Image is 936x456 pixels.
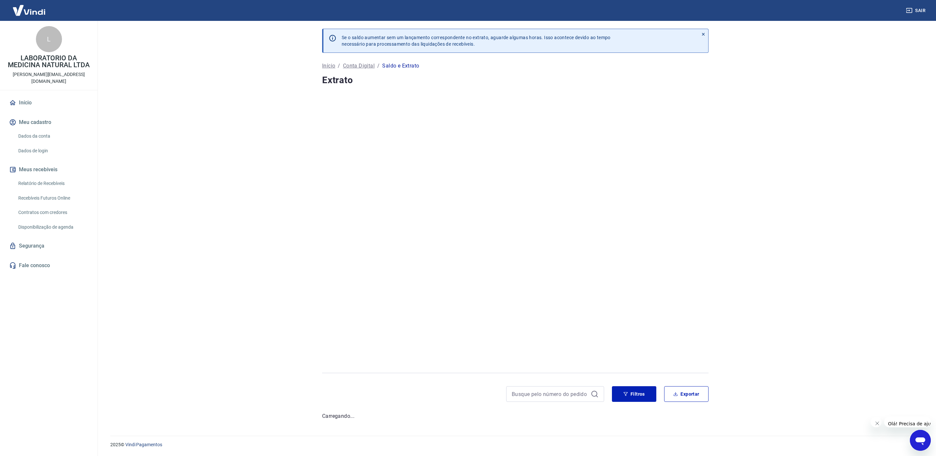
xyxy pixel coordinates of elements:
[884,417,931,427] iframe: Mensagem da empresa
[512,389,588,399] input: Busque pelo número do pedido
[16,129,90,143] a: Dados da conta
[8,162,90,177] button: Meus recebíveis
[338,62,340,70] p: /
[342,34,611,47] p: Se o saldo aumentar sem um lançamento correspondente no extrato, aguarde algumas horas. Isso acon...
[5,55,92,68] p: LABORATORIO DA MEDICINA NATURAL LTDA
[4,5,55,10] span: Olá! Precisa de ajuda?
[8,239,90,253] a: Segurança
[382,62,419,70] p: Saldo e Extrato
[125,442,162,447] a: Vindi Pagamentos
[16,191,90,205] a: Recebíveis Futuros Online
[8,258,90,273] a: Fale conosco
[377,62,380,70] p: /
[8,96,90,110] a: Início
[8,0,50,20] img: Vindi
[110,441,920,448] p: 2025 ©
[5,71,92,85] p: [PERSON_NAME][EMAIL_ADDRESS][DOMAIN_NAME]
[16,206,90,219] a: Contratos com credores
[664,386,709,402] button: Exportar
[36,26,62,52] div: L
[16,144,90,158] a: Dados de login
[8,115,90,129] button: Meu cadastro
[322,74,709,87] h4: Extrato
[322,62,335,70] a: Início
[612,386,656,402] button: Filtros
[910,430,931,451] iframe: Botão para abrir a janela de mensagens
[871,417,881,428] iframe: Fechar mensagem
[322,412,709,420] p: Carregando...
[905,5,928,17] button: Sair
[343,62,375,70] a: Conta Digital
[16,177,90,190] a: Relatório de Recebíveis
[16,220,90,234] a: Disponibilização de agenda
